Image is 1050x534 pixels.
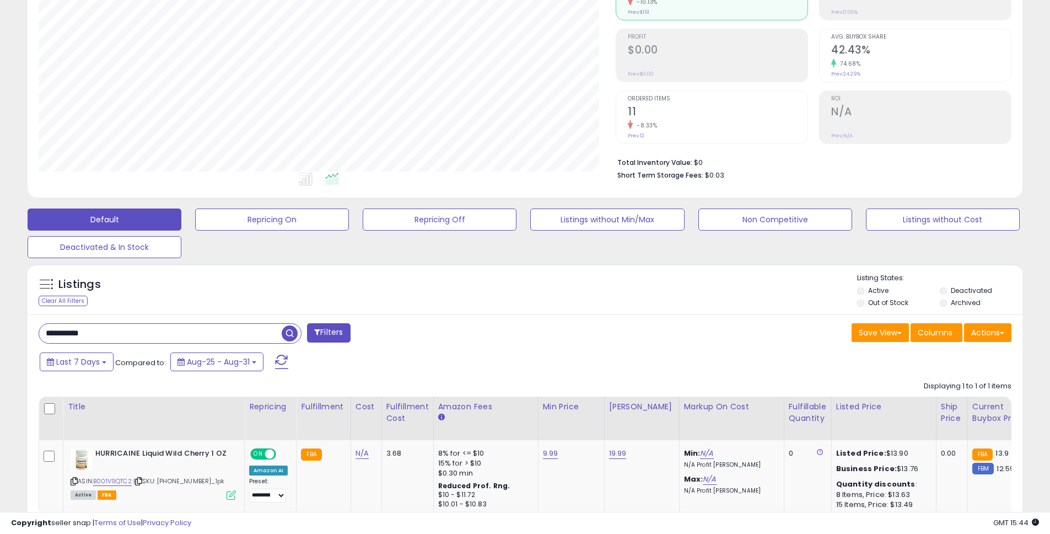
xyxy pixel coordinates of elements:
div: Cost [356,401,377,413]
div: seller snap | | [11,518,191,528]
small: Prev: $0.00 [628,71,654,77]
b: Short Term Storage Fees: [617,170,703,180]
h2: 11 [628,105,807,120]
div: 15 Items, Price: $13.49 [836,500,928,510]
span: Aug-25 - Aug-31 [187,356,250,367]
a: N/A [703,474,716,485]
span: Profit [628,34,807,40]
button: Listings without Min/Max [530,209,684,231]
b: Listed Price: [836,448,886,458]
b: Total Inventory Value: [617,158,692,167]
div: Min Price [543,401,600,413]
th: The percentage added to the cost of goods (COGS) that forms the calculator for Min & Max prices. [679,397,784,440]
div: Fulfillment [301,401,346,413]
b: Reduced Prof. Rng. [438,481,510,490]
span: ON [251,450,265,459]
button: Aug-25 - Aug-31 [170,353,263,371]
div: Fulfillment Cost [386,401,429,424]
a: B001V9QTC2 [93,477,132,486]
div: 0.00 [941,448,959,458]
div: Title [68,401,240,413]
small: Amazon Fees. [438,413,445,423]
label: Out of Stock [868,298,908,307]
b: Max: [684,474,703,484]
label: Deactivated [951,286,992,295]
span: FBA [98,490,116,500]
b: Business Price: [836,463,897,474]
div: [PERSON_NAME] [609,401,675,413]
img: 41JXVugnkTL._SL40_.jpg [71,448,93,471]
div: Current Buybox Price [972,401,1029,424]
span: Last 7 Days [56,356,100,367]
div: 3.68 [386,448,425,458]
small: Prev: $161 [628,9,649,15]
span: 2025-09-8 15:44 GMT [993,517,1039,528]
div: Clear All Filters [39,296,88,306]
b: HURRICAINE Liquid Wild Cherry 1 OZ [95,448,229,462]
button: Last 7 Days [40,353,114,371]
small: -8.33% [633,121,657,130]
h2: $0.00 [628,44,807,58]
b: Quantity discounts [836,479,916,489]
span: All listings currently available for purchase on Amazon [71,490,96,500]
small: Prev: N/A [831,132,853,139]
h5: Listings [58,277,101,292]
div: ASIN: [71,448,236,499]
div: Ship Price [941,401,963,424]
button: Actions [964,323,1011,342]
button: Non Competitive [698,209,852,231]
button: Filters [307,323,350,343]
div: 8 Items, Price: $13.63 [836,490,928,500]
div: 15% for > $10 [438,458,530,468]
b: Min: [684,448,701,458]
span: Columns [918,327,952,338]
div: $13.90 [836,448,928,458]
label: Archived [951,298,981,307]
strong: Copyright [11,517,51,528]
span: Compared to: [115,357,166,368]
li: $0 [617,155,1003,168]
a: 9.99 [543,448,558,459]
div: Amazon AI [249,466,288,476]
div: Listed Price [836,401,931,413]
div: Preset: [249,478,288,503]
button: Repricing On [195,209,349,231]
small: 74.68% [836,60,860,68]
span: Avg. Buybox Share [831,34,1011,40]
p: N/A Profit [PERSON_NAME] [684,487,776,495]
div: 0 [789,448,823,458]
div: Amazon Fees [438,401,534,413]
span: $0.03 [705,170,724,180]
span: OFF [274,450,292,459]
div: Markup on Cost [684,401,779,413]
a: N/A [700,448,713,459]
p: Listing States: [857,273,1022,284]
p: N/A Profit [PERSON_NAME] [684,461,776,469]
small: Prev: 12 [628,132,644,139]
small: Prev: 24.29% [831,71,860,77]
label: Active [868,286,889,295]
button: Repricing Off [363,209,516,231]
button: Deactivated & In Stock [28,236,181,258]
button: Listings without Cost [866,209,1020,231]
div: $0.30 min [438,468,530,478]
a: N/A [356,448,369,459]
div: $10 - $11.72 [438,490,530,500]
div: : [836,479,928,489]
button: Save View [852,323,909,342]
a: Privacy Policy [143,517,191,528]
span: | SKU: [PHONE_NUMBER]_1pk [133,477,224,485]
span: ROI [831,96,1011,102]
span: 12.59 [997,463,1014,474]
div: Fulfillable Quantity [789,401,827,424]
span: 13.9 [995,448,1009,458]
a: 19.99 [609,448,627,459]
small: FBM [972,463,994,474]
div: $10.01 - $10.83 [438,500,530,509]
small: FBA [972,448,993,461]
button: Columns [911,323,962,342]
div: $13.76 [836,464,928,474]
h2: N/A [831,105,1011,120]
a: Terms of Use [94,517,141,528]
button: Default [28,209,181,231]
